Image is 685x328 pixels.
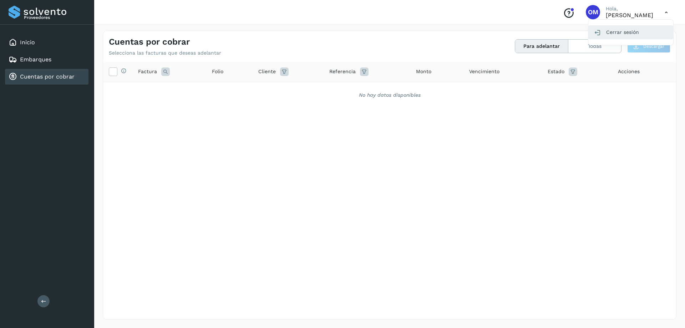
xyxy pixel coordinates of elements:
[20,73,75,80] a: Cuentas por cobrar
[5,69,88,85] div: Cuentas por cobrar
[5,52,88,67] div: Embarques
[24,15,86,20] p: Proveedores
[5,35,88,50] div: Inicio
[20,39,35,46] a: Inicio
[588,25,673,39] div: Cerrar sesión
[20,56,51,63] a: Embarques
